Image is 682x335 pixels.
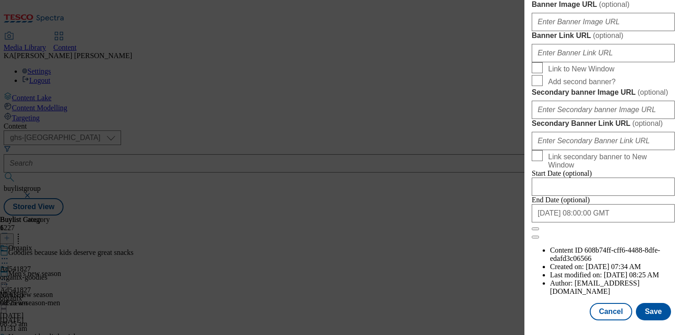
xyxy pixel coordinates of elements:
input: Enter Banner Link URL [532,44,675,62]
span: Add second banner? [548,78,616,86]
input: Enter Banner Image URL [532,13,675,31]
span: [DATE] 08:25 AM [604,271,659,279]
button: Save [636,303,671,320]
button: Cancel [590,303,632,320]
input: Enter Secondary banner Image URL [532,101,675,119]
span: ( optional ) [632,119,663,127]
li: Created on: [550,263,675,271]
span: [DATE] 07:34 AM [586,263,641,270]
span: 608b74ff-cff6-4488-8dfe-edafd3c06566 [550,246,660,262]
input: Enter Date [532,178,675,196]
span: ( optional ) [599,0,629,8]
li: Author: [550,279,675,296]
li: Last modified on: [550,271,675,279]
span: [EMAIL_ADDRESS][DOMAIN_NAME] [550,279,640,295]
button: Close [532,227,539,230]
label: Secondary Banner Link URL [532,119,675,128]
span: Link to New Window [548,65,614,73]
span: ( optional ) [593,32,624,39]
span: End Date (optional) [532,196,590,204]
label: Banner Link URL [532,31,675,40]
input: Enter Secondary Banner Link URL [532,132,675,150]
label: Secondary banner Image URL [532,88,675,97]
input: Enter Date [532,204,675,222]
span: Start Date (optional) [532,169,592,177]
span: ( optional ) [638,88,668,96]
span: Link secondary banner to New Window [548,153,671,169]
li: Content ID [550,246,675,263]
